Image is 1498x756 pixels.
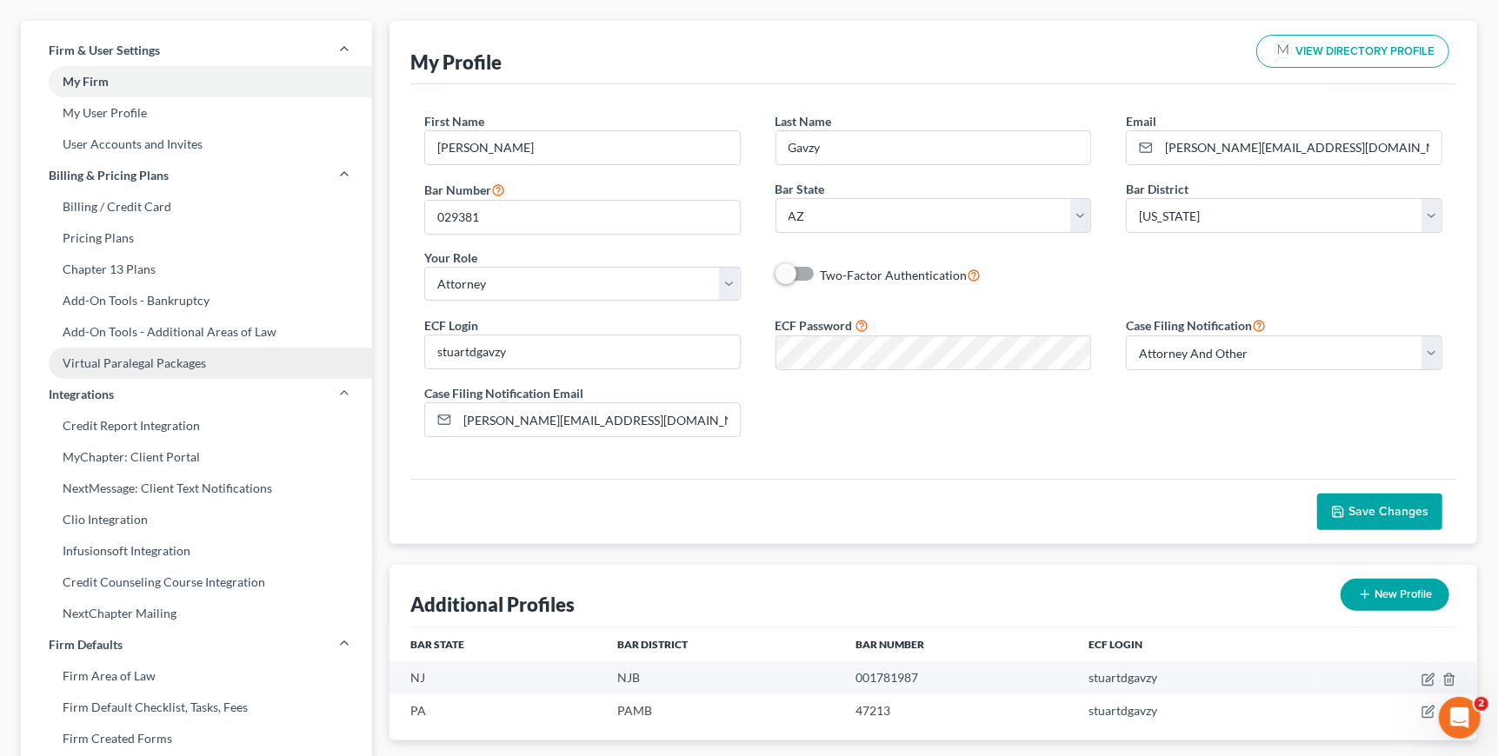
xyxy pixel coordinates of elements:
[21,567,372,598] a: Credit Counseling Course Integration
[21,660,372,692] a: Firm Area of Law
[1126,114,1156,129] span: Email
[49,386,114,403] span: Integrations
[21,285,372,316] a: Add-On Tools - Bankruptcy
[21,629,372,660] a: Firm Defaults
[49,167,169,184] span: Billing & Pricing Plans
[21,535,372,567] a: Infusionsoft Integration
[21,692,372,723] a: Firm Default Checklist, Tasks, Fees
[776,180,825,198] label: Bar State
[425,335,740,368] input: Enter ecf login...
[604,627,842,662] th: Bar District
[1439,697,1481,739] iframe: Intercom live chat
[1075,627,1309,662] th: ECF Login
[410,50,502,75] div: My Profile
[776,316,853,335] label: ECF Password
[842,694,1075,726] td: 47213
[1295,46,1435,57] span: VIEW DIRECTORY PROFILE
[49,42,160,59] span: Firm & User Settings
[389,662,604,694] td: NJ
[776,114,832,129] span: Last Name
[21,504,372,535] a: Clio Integration
[21,129,372,160] a: User Accounts and Invites
[21,441,372,473] a: MyChapter: Client Portal
[49,636,123,653] span: Firm Defaults
[1271,39,1295,63] img: modern-attorney-logo-488310dd42d0e56951fffe13e3ed90e038bc441dd813d23dff0c9337a977f38e.png
[604,694,842,726] td: PAMB
[424,250,477,265] span: Your Role
[21,723,372,754] a: Firm Created Forms
[1126,315,1266,335] label: Case Filing Notification
[604,662,842,694] td: NJB
[21,191,372,222] a: Billing / Credit Card
[21,160,372,191] a: Billing & Pricing Plans
[21,379,372,410] a: Integrations
[21,598,372,629] a: NextChapter Mailing
[21,66,372,97] a: My Firm
[1341,579,1449,611] button: New Profile
[425,131,740,164] input: Enter first name...
[776,131,1091,164] input: Enter last name...
[424,114,484,129] span: First Name
[842,662,1075,694] td: 001781987
[424,179,505,200] label: Bar Number
[21,35,372,66] a: Firm & User Settings
[425,201,740,234] input: #
[1126,180,1188,198] label: Bar District
[21,473,372,504] a: NextMessage: Client Text Notifications
[21,254,372,285] a: Chapter 13 Plans
[424,316,478,335] label: ECF Login
[821,268,968,282] span: Two-Factor Authentication
[410,592,575,617] div: Additional Profiles
[842,627,1075,662] th: Bar Number
[1348,504,1428,519] span: Save Changes
[21,316,372,348] a: Add-On Tools - Additional Areas of Law
[21,410,372,441] a: Credit Report Integration
[389,627,604,662] th: Bar State
[1159,131,1441,164] input: Enter email...
[1075,694,1309,726] td: stuartdgavzy
[1256,35,1449,68] button: VIEW DIRECTORY PROFILE
[21,222,372,254] a: Pricing Plans
[389,694,604,726] td: PA
[21,348,372,379] a: Virtual Paralegal Packages
[1475,697,1488,711] span: 2
[1075,662,1309,694] td: stuartdgavzy
[457,403,740,436] input: Enter notification email..
[21,97,372,129] a: My User Profile
[1317,494,1442,530] button: Save Changes
[424,384,583,402] label: Case Filing Notification Email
